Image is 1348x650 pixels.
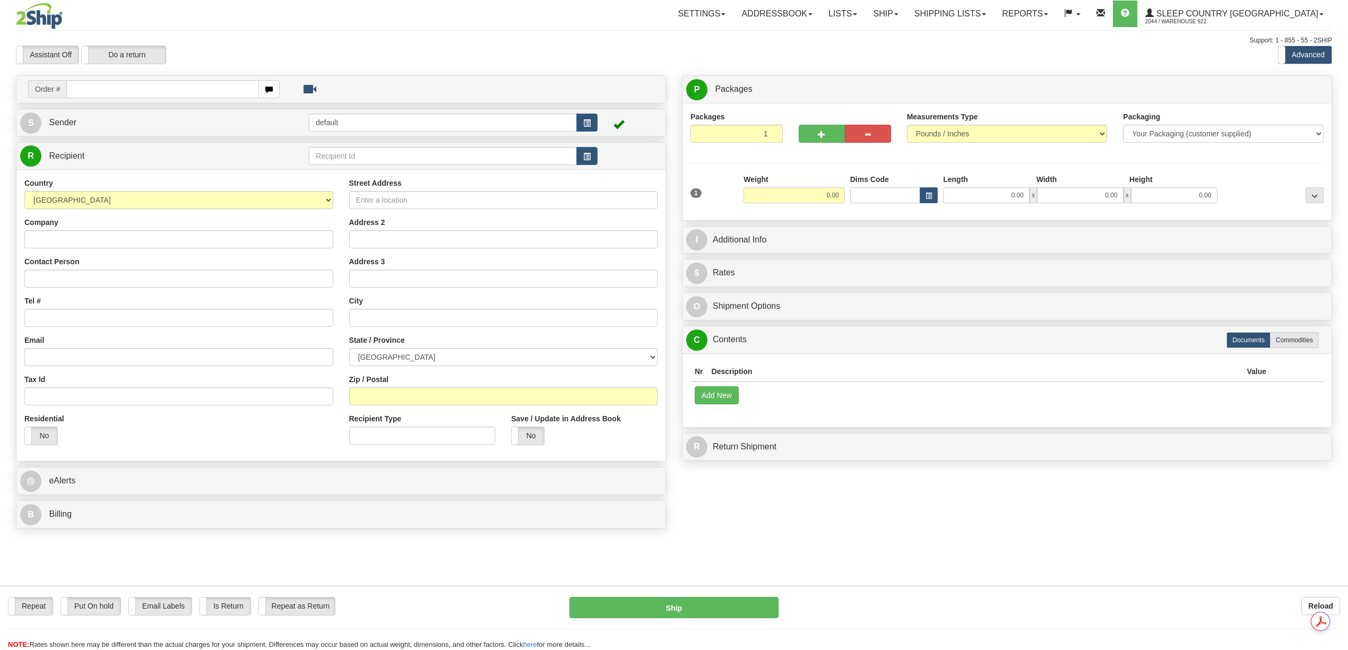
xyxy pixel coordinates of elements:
[61,597,120,615] label: Put On hold
[259,597,335,615] label: Repeat as Return
[24,413,64,424] label: Residential
[24,256,79,267] label: Contact Person
[49,151,84,160] span: Recipient
[686,229,1328,251] a: IAdditional Info
[686,436,1328,458] a: RReturn Shipment
[820,1,865,27] a: Lists
[16,3,63,29] img: logo2044.jpg
[1036,174,1057,185] label: Width
[690,188,702,198] span: 1
[20,471,41,492] span: @
[850,174,889,185] label: Dims Code
[690,362,707,382] th: Nr
[686,329,1328,351] a: CContents
[1129,174,1153,185] label: Height
[511,413,620,424] label: Save / Update in Address Book
[994,1,1056,27] a: Reports
[686,436,707,457] span: R
[715,84,752,93] span: Packages
[24,217,58,228] label: Company
[16,46,79,64] label: Assistant Off
[309,147,577,165] input: Recipient Id
[1137,1,1332,27] a: Sleep Country [GEOGRAPHIC_DATA] 2044 / Warehouse 922
[670,1,733,27] a: Settings
[349,178,402,188] label: Street Address
[1030,187,1037,203] span: x
[686,79,707,100] span: P
[49,476,75,485] span: eAlerts
[707,362,1243,382] th: Description
[1301,597,1340,615] button: Reload
[82,46,166,64] label: Do a return
[349,335,405,345] label: State / Province
[512,427,544,445] label: No
[686,229,707,250] span: I
[569,597,778,618] button: Ship
[20,504,662,525] a: B Billing
[744,174,768,185] label: Weight
[906,1,994,27] a: Shipping lists
[686,263,707,284] span: $
[20,145,277,167] a: R Recipient
[349,374,389,385] label: Zip / Postal
[20,112,309,134] a: S Sender
[20,504,41,525] span: B
[8,597,53,615] label: Repeat
[200,597,250,615] label: Is Return
[20,112,41,134] span: S
[24,335,44,345] label: Email
[686,296,707,317] span: O
[8,640,29,648] span: NOTE:
[49,509,72,518] span: Billing
[349,296,363,306] label: City
[349,256,385,267] label: Address 3
[349,191,658,209] input: Enter a location
[20,145,41,167] span: R
[733,1,820,27] a: Addressbook
[1145,16,1225,27] span: 2044 / Warehouse 922
[129,597,192,615] label: Email Labels
[686,262,1328,284] a: $Rates
[349,217,385,228] label: Address 2
[25,427,57,445] label: No
[1124,187,1131,203] span: x
[1306,187,1324,203] div: ...
[1154,9,1318,18] span: Sleep Country [GEOGRAPHIC_DATA]
[686,296,1328,317] a: OShipment Options
[1226,332,1271,348] label: Documents
[1242,362,1271,382] th: Value
[20,470,662,492] a: @ eAlerts
[523,640,537,648] a: here
[24,178,53,188] label: Country
[1278,46,1332,64] label: Advanced
[24,374,45,385] label: Tax Id
[1308,602,1333,610] b: Reload
[16,36,1332,45] div: Support: 1 - 855 - 55 - 2SHIP
[943,174,968,185] label: Length
[349,413,402,424] label: Recipient Type
[695,386,739,404] button: Add New
[865,1,906,27] a: Ship
[686,79,1328,100] a: P Packages
[686,330,707,351] span: C
[309,114,577,132] input: Sender Id
[907,111,978,122] label: Measurements Type
[1123,111,1160,122] label: Packaging
[1324,271,1347,379] iframe: chat widget
[1270,332,1319,348] label: Commodities
[28,80,66,98] span: Order #
[24,296,41,306] label: Tel #
[49,118,76,127] span: Sender
[690,111,725,122] label: Packages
